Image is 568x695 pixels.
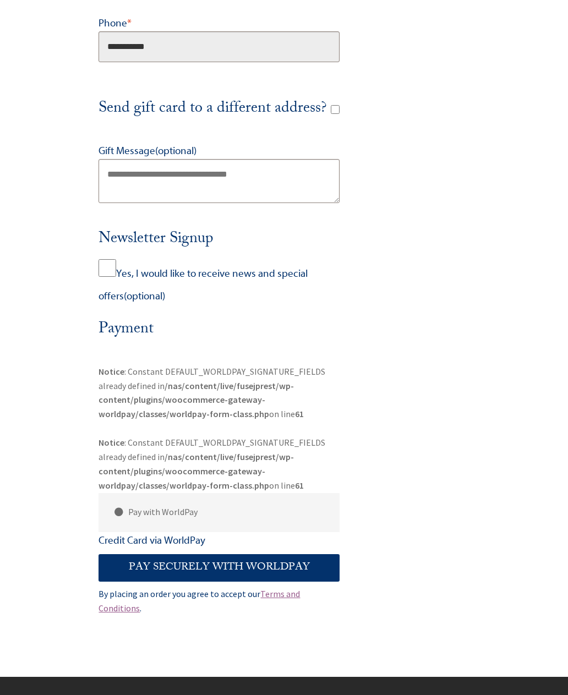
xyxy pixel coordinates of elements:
[295,480,304,491] b: 61
[99,587,339,616] div: By placing an order you agree to accept our .
[99,259,116,277] input: Yes, I would like to receive news and special offers(optional)
[99,437,124,448] b: Notice
[99,229,339,251] h3: Newsletter Signup
[102,493,340,532] label: Pay with WorldPay
[99,15,339,31] label: Phone
[295,408,304,419] b: 61
[99,554,339,582] button: Pay securely with WorldPay
[99,532,339,549] p: Credit Card via WorldPay
[99,96,326,123] span: Send gift card to a different address?
[99,351,339,616] div: : Constant DEFAULT_WORLDPAY_SIGNATURE_FIELDS already defined in on line : Constant DEFAULT_WORLDP...
[155,145,196,157] span: (optional)
[99,143,339,159] label: Gift Message
[331,105,340,114] input: Send gift card to a different address?
[99,451,294,491] b: /nas/content/live/fusejprest/wp-content/plugins/woocommerce-gateway-worldpay/classes/worldpay-for...
[99,259,339,304] label: Yes, I would like to receive news and special offers
[99,366,124,377] b: Notice
[99,319,339,351] h3: Payment
[124,290,165,302] span: (optional)
[99,380,294,420] b: /nas/content/live/fusejprest/wp-content/plugins/woocommerce-gateway-worldpay/classes/worldpay-for...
